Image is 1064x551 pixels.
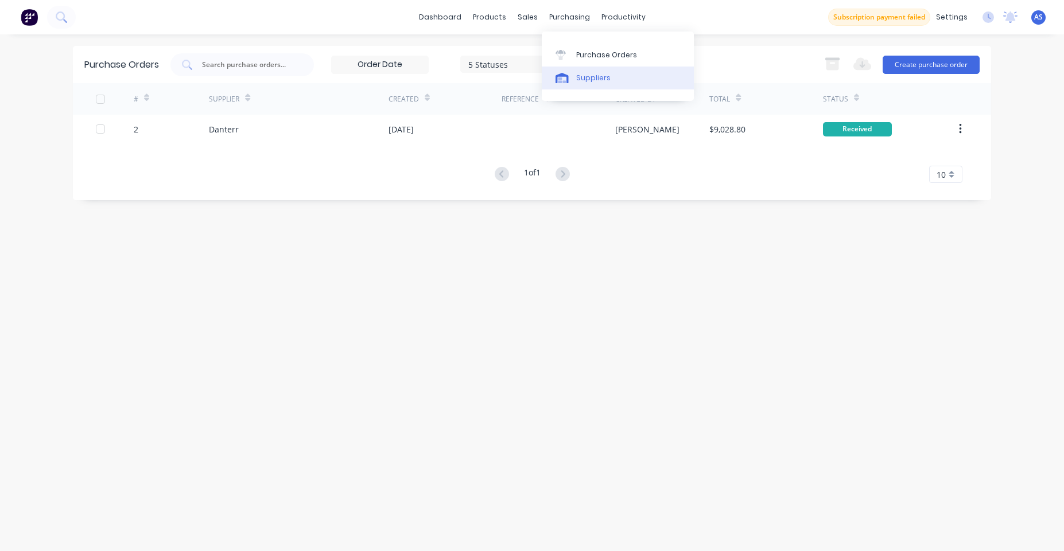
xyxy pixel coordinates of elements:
div: Received [823,122,892,136]
a: Purchase Orders [542,43,694,66]
div: productivity [596,9,651,26]
div: # [134,94,138,104]
a: dashboard [413,9,467,26]
input: Search purchase orders... [201,59,296,71]
img: Factory [21,9,38,26]
div: 2 [134,123,138,135]
div: Created [389,94,419,104]
div: Suppliers [576,73,611,83]
button: Subscription payment failed [828,9,930,26]
div: Total [709,94,730,104]
input: Order Date [332,56,428,73]
button: Create purchase order [883,56,980,74]
div: Supplier [209,94,239,104]
div: purchasing [543,9,596,26]
div: settings [930,9,973,26]
div: sales [512,9,543,26]
div: Purchase Orders [576,50,637,60]
div: Purchase Orders [84,58,159,72]
span: AS [1034,12,1043,22]
div: [DATE] [389,123,414,135]
span: 10 [937,169,946,181]
div: $9,028.80 [709,123,745,135]
div: 5 Statuses [468,58,550,70]
div: [PERSON_NAME] [615,123,679,135]
div: 1 of 1 [524,166,541,183]
div: Reference [502,94,539,104]
a: Suppliers [542,67,694,89]
div: products [467,9,512,26]
div: Status [823,94,848,104]
div: Danterr [209,123,239,135]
